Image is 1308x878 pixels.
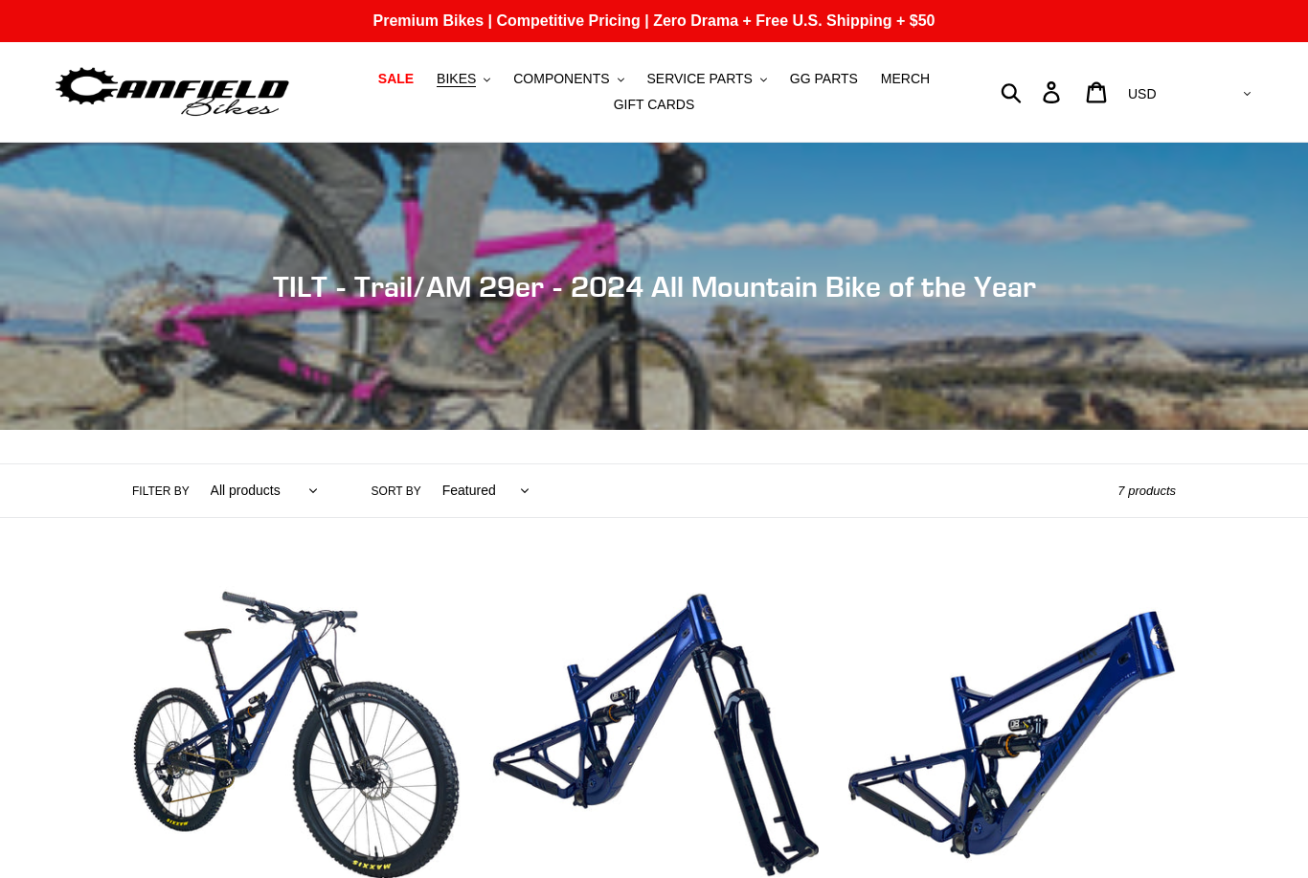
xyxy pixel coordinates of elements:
[53,62,292,123] img: Canfield Bikes
[273,269,1036,304] span: TILT - Trail/AM 29er - 2024 All Mountain Bike of the Year
[790,71,858,87] span: GG PARTS
[504,66,633,92] button: COMPONENTS
[378,71,414,87] span: SALE
[427,66,500,92] button: BIKES
[604,92,705,118] a: GIFT CARDS
[637,66,776,92] button: SERVICE PARTS
[372,483,421,500] label: Sort by
[646,71,752,87] span: SERVICE PARTS
[369,66,423,92] a: SALE
[780,66,868,92] a: GG PARTS
[871,66,939,92] a: MERCH
[881,71,930,87] span: MERCH
[513,71,609,87] span: COMPONENTS
[614,97,695,113] span: GIFT CARDS
[132,483,190,500] label: Filter by
[1117,484,1176,498] span: 7 products
[437,71,476,87] span: BIKES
